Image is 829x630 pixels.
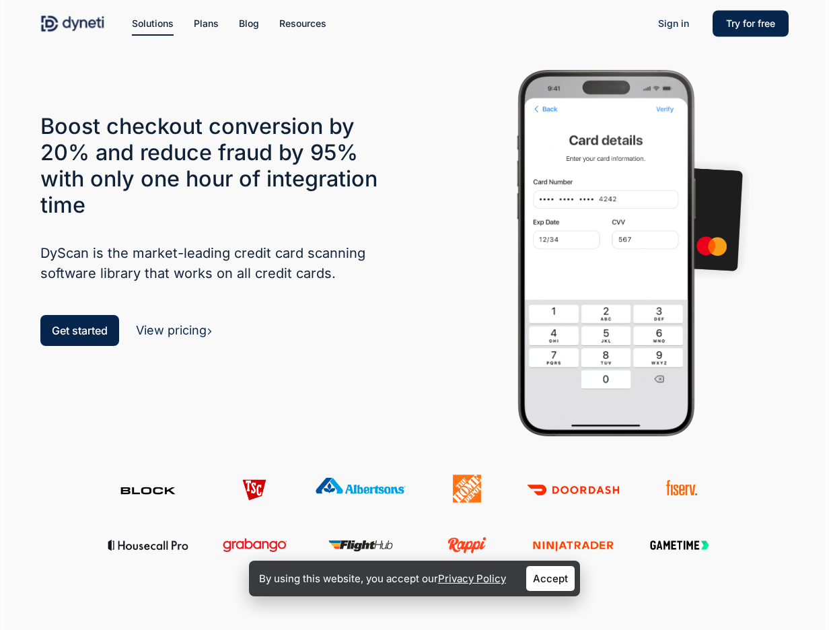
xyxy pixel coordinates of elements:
img: client [208,530,301,559]
span: Solutions [132,17,174,29]
a: Blog [239,16,259,31]
img: client [102,530,194,559]
span: Sign in [658,17,689,29]
img: client [314,530,407,559]
p: By using this website, you accept our [259,569,506,588]
img: client [633,530,726,559]
a: Accept [526,566,575,591]
img: client [421,530,513,559]
a: Try for free [713,16,789,31]
span: Try for free [726,17,775,29]
a: Resources [279,16,326,31]
a: Solutions [132,16,174,31]
a: View pricing [136,323,213,337]
a: Get started [40,315,119,346]
h3: Boost checkout conversion by 20% and reduce fraud by 95% with only one hour of integration time [40,113,389,218]
span: Blog [239,17,259,29]
img: client [633,475,726,503]
a: Privacy Policy [438,572,506,585]
span: Resources [279,17,326,29]
a: Sign in [645,13,702,34]
img: client [527,530,620,559]
img: client [527,475,620,503]
img: Dyneti Technologies [40,13,105,34]
img: client [314,475,407,503]
h5: DyScan is the market-leading credit card scanning software library that works on all credit cards. [40,243,389,283]
img: client [421,475,513,503]
img: client [208,475,301,503]
span: Get started [52,324,108,337]
a: Plans [194,16,219,31]
img: client [102,475,194,503]
span: Plans [194,17,219,29]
